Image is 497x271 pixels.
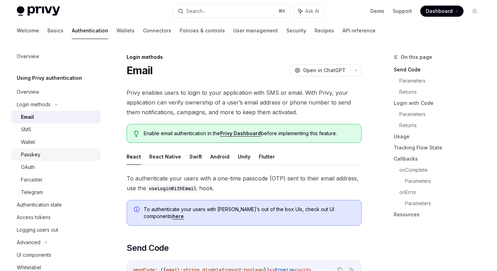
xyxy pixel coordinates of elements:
[17,6,60,16] img: light logo
[11,249,100,261] a: UI components
[47,22,63,39] a: Basics
[127,54,362,61] div: Login methods
[17,100,51,109] div: Login methods
[17,74,82,82] h5: Using Privy authentication
[17,88,39,96] div: Overview
[238,148,250,165] button: Unity
[290,64,350,76] button: Open in ChatGPT
[315,22,334,39] a: Recipes
[11,111,100,123] a: Email
[17,251,51,259] div: UI components
[342,22,376,39] a: API reference
[172,213,184,219] a: here
[127,64,152,77] h1: Email
[173,5,289,17] button: Search...⌘K
[17,226,58,234] div: Logging users out
[149,148,181,165] button: React Native
[17,52,39,61] div: Overview
[394,142,486,153] a: Tracking Flow State
[233,22,278,39] a: User management
[394,64,486,75] a: Send Code
[21,188,43,196] div: Telegram
[399,120,486,131] a: Returns
[293,5,324,17] button: Ask AI
[420,6,464,17] a: Dashboard
[11,199,100,211] a: Authentication state
[186,7,206,15] div: Search...
[394,153,486,164] a: Callbacks
[399,164,486,176] a: onComplete
[127,148,141,165] button: React
[210,148,229,165] button: Android
[21,138,35,146] div: Wallet
[144,130,355,137] span: Enable email authentication in the before implementing this feature.
[399,109,486,120] a: Parameters
[11,173,100,186] a: Farcaster
[469,6,480,17] button: Toggle dark mode
[127,242,169,254] span: Send Code
[17,22,39,39] a: Welcome
[11,224,100,236] a: Logging users out
[21,176,43,184] div: Farcaster
[11,211,100,224] a: Access tokens
[394,209,486,220] a: Resources
[426,8,453,15] span: Dashboard
[286,22,306,39] a: Security
[17,201,62,209] div: Authentication state
[127,173,362,193] span: To authenticate your users with a one-time passcode (OTP) sent to their email address, use the hook.
[259,148,275,165] button: Flutter
[11,161,100,173] a: OAuth
[11,50,100,63] a: Overview
[394,98,486,109] a: Login with Code
[305,8,319,15] span: Ask AI
[11,123,100,136] a: SMS
[72,22,108,39] a: Authentication
[394,131,486,142] a: Usage
[21,125,31,134] div: SMS
[370,8,384,15] a: Demo
[127,88,362,117] span: Privy enables users to login to your application with SMS or email. With Privy, your application ...
[399,75,486,86] a: Parameters
[144,206,354,220] span: To authenticate your users with [PERSON_NAME]’s out of the box UIs, check out UI components .
[393,8,412,15] a: Support
[278,8,286,14] span: ⌘ K
[11,148,100,161] a: Passkey
[405,198,486,209] a: Parameters
[405,176,486,187] a: Parameters
[180,22,225,39] a: Policies & controls
[220,130,261,137] a: Privy Dashboard
[21,113,34,121] div: Email
[189,148,202,165] button: Swift
[21,163,35,171] div: OAuth
[116,22,135,39] a: Wallets
[401,53,432,61] span: On this page
[134,207,141,214] svg: Info
[21,150,40,159] div: Passkey
[17,213,51,222] div: Access tokens
[146,185,199,192] code: useLoginWithEmail
[17,238,40,247] div: Advanced
[134,131,139,137] svg: Tip
[399,86,486,98] a: Returns
[399,187,486,198] a: onError
[11,86,100,98] a: Overview
[11,186,100,199] a: Telegram
[303,67,346,74] span: Open in ChatGPT
[11,136,100,148] a: Wallet
[143,22,171,39] a: Connectors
